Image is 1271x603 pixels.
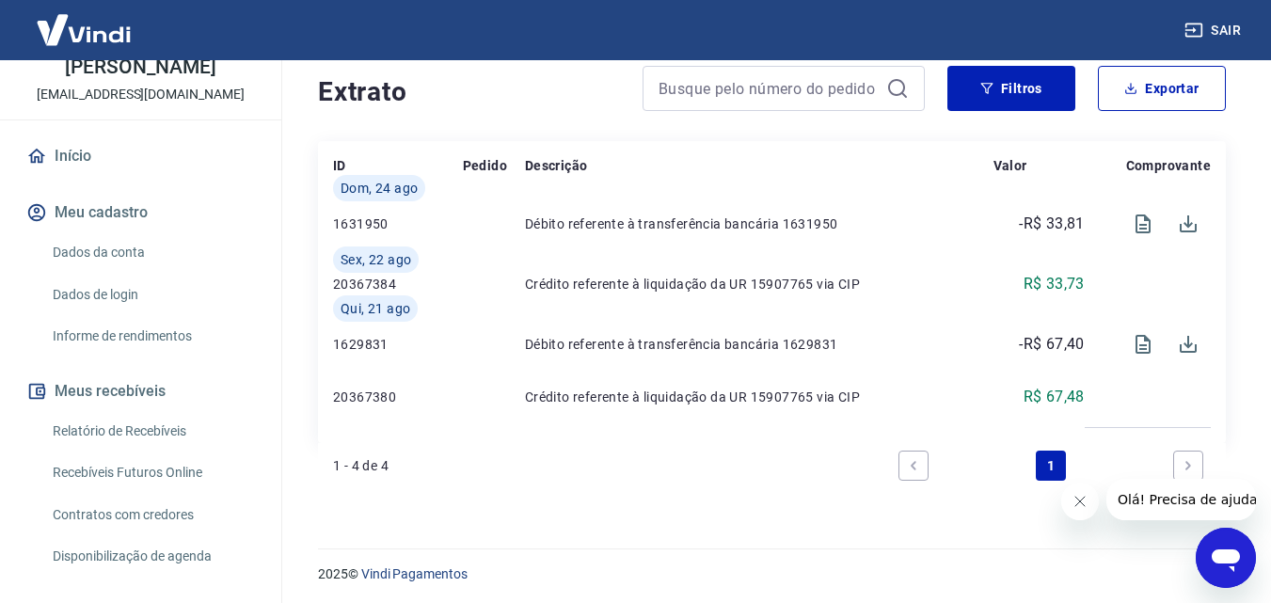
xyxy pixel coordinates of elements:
p: 20367384 [333,275,463,294]
span: Qui, 21 ago [341,299,410,318]
input: Busque pelo número do pedido [659,74,879,103]
span: Visualizar [1120,201,1166,246]
span: Download [1166,322,1211,367]
iframe: Mensagem da empresa [1106,479,1256,520]
p: R$ 67,48 [1024,386,1085,408]
p: -R$ 33,81 [1019,213,1085,235]
span: Download [1166,201,1211,246]
h4: Extrato [318,73,620,111]
p: Comprovante [1126,156,1211,175]
p: 1629831 [333,335,463,354]
p: -R$ 67,40 [1019,333,1085,356]
a: Dados de login [45,276,259,314]
iframe: Fechar mensagem [1061,483,1099,520]
ul: Pagination [891,443,1211,488]
p: [EMAIL_ADDRESS][DOMAIN_NAME] [37,85,245,104]
span: Visualizar [1120,322,1166,367]
img: Vindi [23,1,145,58]
button: Sair [1181,13,1248,48]
a: Next page [1173,451,1203,481]
p: Crédito referente à liquidação da UR 15907765 via CIP [525,388,993,406]
p: 2025 © [318,564,1226,584]
span: Olá! Precisa de ajuda? [11,13,158,28]
p: Valor [993,156,1027,175]
a: Contratos com credores [45,496,259,534]
a: Vindi Pagamentos [361,566,468,581]
a: Relatório de Recebíveis [45,412,259,451]
span: Sex, 22 ago [341,250,411,269]
a: Início [23,135,259,177]
a: Disponibilização de agenda [45,537,259,576]
a: Previous page [898,451,929,481]
p: Descrição [525,156,588,175]
p: [PERSON_NAME] [65,57,215,77]
a: Informe de rendimentos [45,317,259,356]
span: Dom, 24 ago [341,179,418,198]
button: Filtros [947,66,1075,111]
a: Recebíveis Futuros Online [45,453,259,492]
p: Débito referente à transferência bancária 1629831 [525,335,993,354]
p: 1 - 4 de 4 [333,456,389,475]
iframe: Botão para abrir a janela de mensagens [1196,528,1256,588]
p: 1631950 [333,214,463,233]
button: Exportar [1098,66,1226,111]
p: Débito referente à transferência bancária 1631950 [525,214,993,233]
p: ID [333,156,346,175]
p: Pedido [463,156,507,175]
p: R$ 33,73 [1024,273,1085,295]
p: 20367380 [333,388,463,406]
a: Page 1 is your current page [1036,451,1066,481]
a: Dados da conta [45,233,259,272]
p: Crédito referente à liquidação da UR 15907765 via CIP [525,275,993,294]
button: Meu cadastro [23,192,259,233]
button: Meus recebíveis [23,371,259,412]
